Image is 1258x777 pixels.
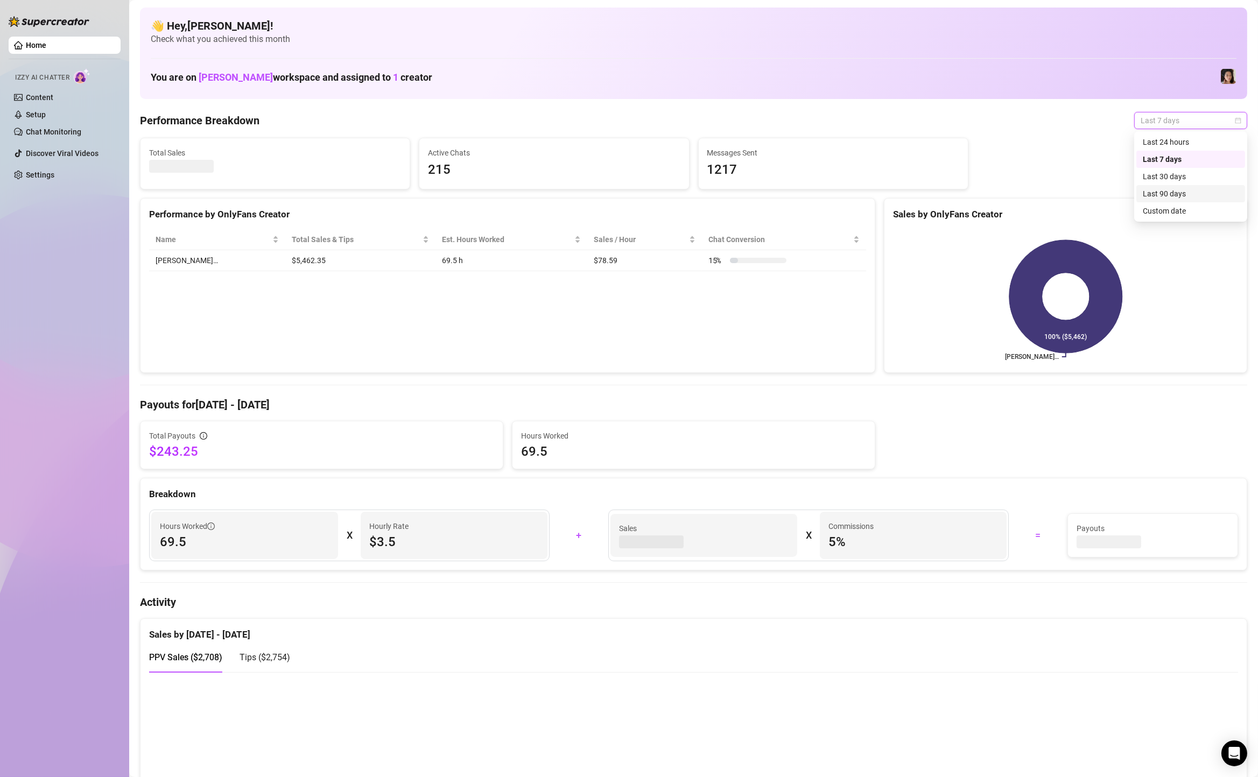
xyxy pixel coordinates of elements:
div: Last 7 days [1136,151,1245,168]
h1: You are on workspace and assigned to creator [151,72,432,83]
article: Hourly Rate [369,520,409,532]
td: 69.5 h [435,250,587,271]
div: Last 7 days [1143,153,1239,165]
h4: Payouts for [DATE] - [DATE] [140,397,1247,412]
h4: Performance Breakdown [140,113,259,128]
span: Izzy AI Chatter [15,73,69,83]
span: Active Chats [428,147,680,159]
span: Check what you achieved this month [151,33,1236,45]
th: Total Sales & Tips [285,229,436,250]
span: Sales [619,522,789,534]
span: $3.5 [369,533,539,550]
img: AI Chatter [74,68,90,84]
div: Last 90 days [1143,188,1239,200]
span: Hours Worked [521,430,866,442]
a: Home [26,41,46,50]
td: $5,462.35 [285,250,436,271]
span: $243.25 [149,443,494,460]
div: = [1015,527,1061,544]
span: 69.5 [160,533,329,550]
text: [PERSON_NAME]… [1005,353,1059,361]
div: Sales by [DATE] - [DATE] [149,619,1238,642]
div: Est. Hours Worked [442,234,572,245]
a: Setup [26,110,46,119]
a: Content [26,93,53,102]
div: Custom date [1143,205,1239,217]
div: Last 24 hours [1136,133,1245,151]
div: Last 30 days [1136,168,1245,185]
span: Name [156,234,270,245]
div: X [347,527,352,544]
span: Total Sales [149,147,401,159]
span: 15 % [708,255,726,266]
th: Sales / Hour [587,229,702,250]
div: Last 90 days [1136,185,1245,202]
div: X [806,527,811,544]
span: Sales / Hour [594,234,687,245]
div: Last 30 days [1143,171,1239,182]
a: Chat Monitoring [26,128,81,136]
span: info-circle [207,522,215,530]
span: 5 % [828,533,998,550]
span: Total Payouts [149,430,195,442]
article: Commissions [828,520,874,532]
img: Luna [1221,69,1236,84]
span: Hours Worked [160,520,215,532]
a: Settings [26,171,54,179]
a: Discover Viral Videos [26,149,99,158]
div: Custom date [1136,202,1245,220]
td: [PERSON_NAME]… [149,250,285,271]
th: Chat Conversion [702,229,866,250]
img: logo-BBDzfeDw.svg [9,16,89,27]
div: Last 24 hours [1143,136,1239,148]
div: + [556,527,602,544]
span: PPV Sales ( $2,708 ) [149,652,222,662]
span: 215 [428,160,680,180]
span: Messages Sent [707,147,959,159]
span: Tips ( $2,754 ) [240,652,290,662]
th: Name [149,229,285,250]
span: info-circle [200,432,207,440]
span: 1 [393,72,398,83]
span: 69.5 [521,443,866,460]
span: Payouts [1077,522,1229,534]
span: Last 7 days [1141,112,1241,129]
div: Performance by OnlyFans Creator [149,207,866,222]
h4: 👋 Hey, [PERSON_NAME] ! [151,18,1236,33]
span: calendar [1235,117,1241,124]
td: $78.59 [587,250,702,271]
h4: Activity [140,595,1247,610]
div: Breakdown [149,487,1238,501]
span: 1217 [707,160,959,180]
div: Open Intercom Messenger [1221,740,1247,766]
span: [PERSON_NAME] [199,72,273,83]
div: Sales by OnlyFans Creator [893,207,1238,222]
span: Chat Conversion [708,234,851,245]
span: Total Sales & Tips [292,234,421,245]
